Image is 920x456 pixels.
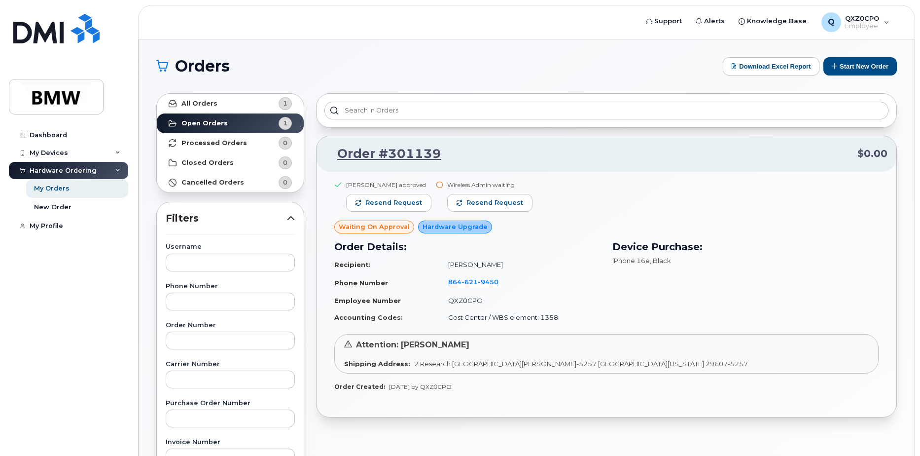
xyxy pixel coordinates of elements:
[650,257,671,265] span: , Black
[166,244,295,250] label: Username
[175,59,230,74] span: Orders
[447,194,532,212] button: Resend request
[478,278,498,286] span: 9450
[157,114,304,133] a: Open Orders1
[181,100,217,108] strong: All Orders
[283,99,287,108] span: 1
[283,138,287,148] span: 0
[166,361,295,368] label: Carrier Number
[334,313,403,321] strong: Accounting Codes:
[283,118,287,128] span: 1
[334,261,371,268] strong: Recipient:
[877,413,913,449] iframe: Messenger Launcher
[346,181,431,189] div: [PERSON_NAME] approved
[439,256,601,273] td: [PERSON_NAME]
[423,222,488,231] span: Hardware Upgrade
[324,102,888,119] input: Search in orders
[447,181,532,189] div: Wireless Admin waiting
[325,145,441,163] a: Order #301139
[723,57,819,76] button: Download Excel Report
[612,239,879,254] h3: Device Purchase:
[389,383,452,390] span: [DATE] by QXZ0CPO
[439,292,601,309] td: QXZ0CPO
[181,179,244,187] strong: Cancelled Orders
[448,278,498,286] span: 864
[166,322,295,329] label: Order Number
[344,360,410,368] strong: Shipping Address:
[157,173,304,192] a: Cancelled Orders0
[612,257,650,265] span: iPhone 16e
[166,211,287,226] span: Filters
[166,283,295,290] label: Phone Number
[334,383,385,390] strong: Order Created:
[157,94,304,114] a: All Orders1
[283,158,287,167] span: 0
[339,222,410,231] span: Waiting On Approval
[334,297,401,304] strong: Employee Number
[181,159,234,167] strong: Closed Orders
[439,309,601,326] td: Cost Center / WBS element: 1358
[181,119,228,127] strong: Open Orders
[356,340,469,349] span: Attention: [PERSON_NAME]
[414,360,748,368] span: 2 Research [GEOGRAPHIC_DATA][PERSON_NAME]-5257 [GEOGRAPHIC_DATA][US_STATE] 29607-5257
[466,198,523,207] span: Resend request
[157,153,304,173] a: Closed Orders0
[346,194,431,212] button: Resend request
[181,139,247,147] strong: Processed Orders
[166,400,295,407] label: Purchase Order Number
[334,239,601,254] h3: Order Details:
[365,198,422,207] span: Resend request
[823,57,897,76] button: Start New Order
[857,147,887,161] span: $0.00
[283,178,287,187] span: 0
[448,278,510,286] a: 8646219450
[334,279,388,287] strong: Phone Number
[461,278,478,286] span: 621
[166,439,295,446] label: Invoice Number
[157,133,304,153] a: Processed Orders0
